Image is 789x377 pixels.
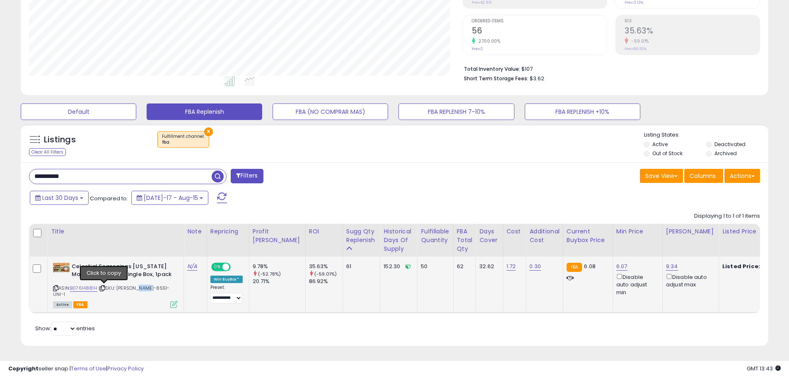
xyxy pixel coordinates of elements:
div: Fulfillable Quantity [421,227,449,245]
span: Last 30 Days [42,194,78,202]
small: FBA [567,263,582,272]
div: 20.71% [253,278,305,285]
span: 2025-09-15 13:43 GMT [747,365,781,372]
div: fba [162,139,205,145]
h2: 56 [472,26,607,37]
small: Prev: 2 [472,46,483,51]
button: FBA Replenish [147,103,262,120]
button: × [204,127,213,136]
div: 61 [346,263,374,270]
a: 1.72 [507,262,516,271]
h5: Listings [44,134,76,146]
button: [DATE]-17 - Aug-15 [131,191,208,205]
img: 51qqfpzRYsL._SL40_.jpg [53,263,70,272]
small: Prev: 86.92% [625,46,647,51]
div: [PERSON_NAME] [666,227,715,236]
span: 6.08 [584,262,596,270]
span: All listings currently available for purchase on Amazon [53,301,72,308]
span: FBA [73,301,87,308]
a: 6.07 [616,262,627,271]
div: Current Buybox Price [567,227,609,245]
th: Please note that this number is a calculation based on your required days of coverage and your ve... [343,224,380,257]
h2: 35.63% [625,26,760,37]
a: Terms of Use [71,365,106,372]
button: Columns [684,169,723,183]
strong: Copyright [8,365,39,372]
div: Disable auto adjust max [666,272,712,288]
span: Compared to: [90,195,128,202]
span: | SKU: [PERSON_NAME]-8551-UNI-1 [53,285,169,297]
button: Save View [640,169,683,183]
div: 9.78% [253,263,305,270]
span: [DATE]-17 - Aug-15 [144,194,198,202]
b: Total Inventory Value: [464,65,520,72]
label: Active [652,141,668,148]
div: Clear All Filters [29,148,66,156]
div: Repricing [210,227,246,236]
button: Filters [231,169,263,183]
div: Min Price [616,227,659,236]
button: FBA REPLENISH 7-10% [398,103,514,120]
span: Columns [690,172,716,180]
div: Days Cover [479,227,499,245]
small: -59.01% [628,38,649,44]
span: ROI [625,19,760,24]
div: Cost [507,227,523,236]
small: 2700.00% [475,38,500,44]
a: B07614881H [70,285,97,292]
button: FBA REPLENISH +10% [525,103,640,120]
div: Note [187,227,203,236]
div: Profit [PERSON_NAME] [253,227,302,245]
a: Privacy Policy [107,365,144,372]
button: Default [21,103,136,120]
span: Show: entries [35,324,95,332]
div: seller snap | | [8,365,144,373]
div: ROI [309,227,339,236]
b: Listed Price: [722,262,760,270]
div: Disable auto adjust min [616,272,656,296]
a: 9.34 [666,262,678,271]
div: Preset: [210,285,243,303]
div: 35.63% [309,263,343,270]
div: ASIN: [53,263,177,307]
div: Displaying 1 to 1 of 1 items [694,212,760,220]
div: Historical Days Of Supply [384,227,414,253]
div: 86.92% [309,278,343,285]
div: FBA Total Qty [457,227,473,253]
span: ON [212,264,222,271]
div: 62 [457,263,470,270]
div: Title [51,227,180,236]
div: 152.30 [384,263,411,270]
label: Deactivated [714,141,746,148]
span: Ordered Items [472,19,607,24]
div: 50 [421,263,446,270]
a: N/A [187,262,197,271]
div: Sugg Qty Replenish [346,227,377,245]
li: $107 [464,63,754,73]
b: Short Term Storage Fees: [464,75,528,82]
div: Additional Cost [529,227,560,245]
div: 32.62 [479,263,496,270]
button: FBA (NO COMPRAR MAS) [273,103,388,120]
span: Fulfillment channel : [162,133,205,146]
a: 0.30 [529,262,541,271]
button: Last 30 Days [30,191,89,205]
small: (-59.01%) [314,271,337,277]
button: Actions [724,169,760,183]
span: OFF [229,264,243,271]
label: Out of Stock [652,150,683,157]
b: Celestial Seasonings [US_STATE] Maple Ginger Tea, Single Box, 1pack [72,263,172,280]
div: Win BuyBox * [210,276,243,283]
small: (-52.78%) [258,271,281,277]
label: Archived [714,150,737,157]
span: $3.62 [530,74,544,82]
p: Listing States: [644,131,768,139]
